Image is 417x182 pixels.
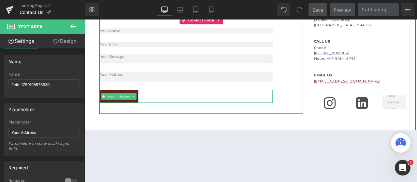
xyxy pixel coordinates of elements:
[293,3,306,16] button: Redo
[20,3,85,8] a: Landing Pages
[55,87,62,95] a: Expand / Collapse
[272,3,386,10] p: [GEOGRAPHIC_DATA], IN 46218
[300,44,321,49] span: AM - 5 PM
[408,160,413,165] span: 1
[401,3,414,16] button: More
[20,10,44,15] span: Contact Us
[395,160,410,175] iframe: Intercom live chat
[18,10,223,16] input: Your Name
[272,31,329,43] p: Phone:
[277,3,290,16] button: Undo
[157,3,172,16] a: Desktop
[272,37,314,42] a: [PHONE_NUMBER]
[44,34,86,48] a: Design
[172,3,188,16] a: Laptop
[26,87,55,95] span: Submit Button
[8,72,79,77] div: Name
[18,26,223,32] input: Your Email
[272,71,351,76] a: [EMAIL_ADDRESS][DOMAIN_NAME]
[8,55,22,64] div: Name
[204,3,219,16] a: Mobile
[8,120,79,124] div: Placeholder
[8,141,79,156] div: Placeholder to show inside input field.
[312,6,323,13] span: Save
[18,24,43,29] span: Text Area
[272,43,329,50] p: Hours: M-F, 9
[272,63,294,68] b: EMAIL US
[334,6,351,13] span: Preview
[272,23,291,28] b: CALL US
[8,103,34,112] div: Placeholder
[85,3,99,16] a: New Library
[188,3,204,16] a: Tablet
[8,161,28,170] div: Required
[330,3,355,16] a: Preview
